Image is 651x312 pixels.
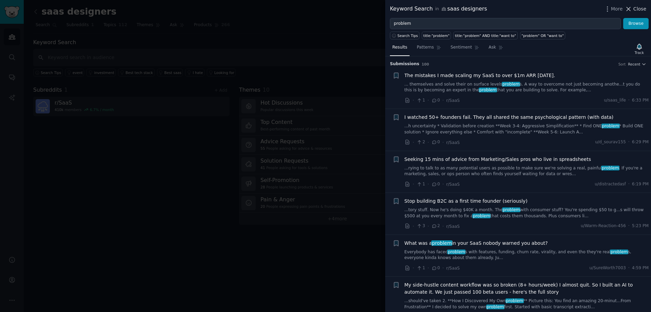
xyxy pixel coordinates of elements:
[601,166,619,170] span: problem
[405,249,649,261] a: Everybody has facedproblems with features, funding, churn rate, virality, and even tho they're re...
[405,156,591,163] a: Seeking 15 mins of advice from Marketing/Sales pros who live in spreadsheets
[632,97,649,104] span: 6:33 PM
[431,139,440,145] span: 0
[414,42,443,56] a: Patterns
[446,182,460,187] span: r/SaaS
[405,165,649,177] a: ...rying to talk to as many potential users as possible to make sure we're solving a real, painfu...
[431,223,440,229] span: 2
[502,82,520,87] span: problem
[628,265,630,271] span: ·
[628,181,630,187] span: ·
[446,140,460,145] span: r/SaaS
[422,62,429,66] span: 100
[632,42,646,56] button: Track
[390,5,487,13] div: Keyword Search saas designers
[628,223,630,229] span: ·
[632,181,649,187] span: 6:19 PM
[486,305,505,309] span: problem
[428,181,429,188] span: ·
[472,214,491,218] span: problem
[422,32,451,39] a: title:"problem"
[446,224,460,229] span: r/SaaS
[611,5,623,13] span: More
[390,32,419,39] button: Search Tips
[416,97,425,104] span: 1
[431,240,452,246] span: problem
[632,223,649,229] span: 5:23 PM
[633,5,646,13] span: Close
[502,207,520,212] span: problem
[413,181,414,188] span: ·
[428,139,429,146] span: ·
[397,33,418,38] span: Search Tips
[405,72,555,79] a: The mistakes I made scaling my SaaS to over $1m ARR [DATE].
[413,97,414,104] span: ·
[595,139,626,145] span: u/d_sourav155
[416,223,425,229] span: 3
[632,139,649,145] span: 6:29 PM
[628,62,646,67] button: Recent
[604,97,626,104] span: u/saas_life
[428,97,429,104] span: ·
[453,32,517,39] a: title:"problem" AND title:"want to"
[390,42,410,56] a: Results
[448,42,481,56] a: Sentiment
[442,139,444,146] span: ·
[610,250,628,254] span: problem
[390,61,419,67] span: Submission s
[416,181,425,187] span: 1
[601,124,620,128] span: problem
[489,44,496,51] span: Ask
[417,44,434,51] span: Patterns
[447,250,466,254] span: problem
[604,5,623,13] button: More
[431,97,440,104] span: 0
[446,266,460,271] span: r/SaaS
[431,181,440,187] span: 0
[405,114,614,121] a: I watched 50+ founders fail. They all shared the same psychological pattern (with data)
[405,240,548,247] span: What was a in your SaaS nobody warned you about?
[413,139,414,146] span: ·
[455,33,516,38] div: title:"problem" AND title:"want to"
[405,123,649,135] a: ...h uncertainty * Validation before creation **Week 3-4: Aggressive Simplification** * Find ONEp...
[390,18,621,30] input: Try a keyword related to your business
[392,44,407,51] span: Results
[413,264,414,272] span: ·
[479,88,497,92] span: problem
[618,62,626,67] div: Sort
[486,42,506,56] a: Ask
[405,198,528,205] a: Stop building B2C as a first time founder (seriously)
[442,264,444,272] span: ·
[405,81,649,93] a: ... themselves and solve their on surface levelsproblems. A way to overcome not just becoming ano...
[632,265,649,271] span: 4:59 PM
[428,223,429,230] span: ·
[405,207,649,219] a: ...tory stuff. Now he's doing $40K a month. Theproblemwith consumer stuff? You're spending $50 to...
[428,264,429,272] span: ·
[405,240,548,247] a: What was aproblemin your SaaS nobody warned you about?
[623,18,649,30] button: Browse
[423,33,450,38] div: title:"problem"
[506,298,524,303] span: problem
[416,139,425,145] span: 2
[521,33,564,38] div: "problem" OR "want to"
[625,5,646,13] button: Close
[451,44,472,51] span: Sentiment
[595,181,626,187] span: u/distractedasf
[405,281,649,296] a: My side-hustle content workflow was so broken (8+ hours/week) I almost quit. So I built an AI to ...
[442,181,444,188] span: ·
[520,32,566,39] a: "problem" OR "want to"
[628,62,640,67] span: Recent
[628,139,630,145] span: ·
[431,265,440,271] span: 0
[442,223,444,230] span: ·
[405,298,649,310] a: ...should've taken 2. **How I Discovered My Ownproblem** Picture this: You find an amazing 20-min...
[628,97,630,104] span: ·
[416,265,425,271] span: 1
[581,223,626,229] span: u/Warm-Reaction-456
[442,97,444,104] span: ·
